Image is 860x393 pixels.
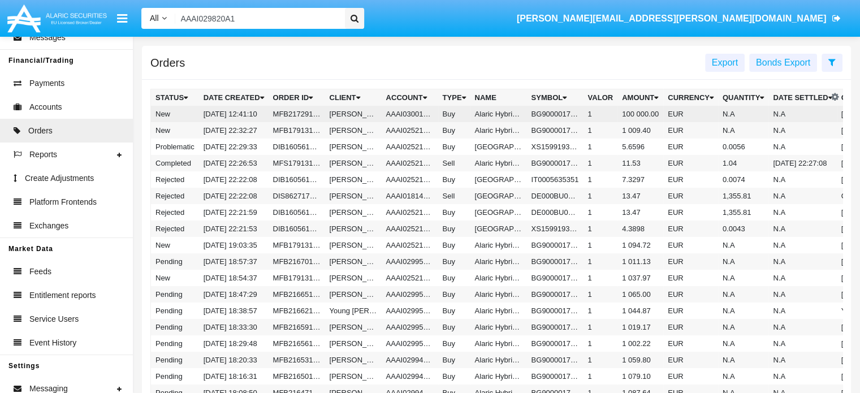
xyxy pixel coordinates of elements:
td: AAAI029955A2 [382,253,438,270]
a: [PERSON_NAME][EMAIL_ADDRESS][PERSON_NAME][DOMAIN_NAME] [511,3,846,34]
th: Currency [663,89,718,106]
td: 0.0056 [718,139,768,155]
td: N.A [718,303,768,319]
td: [DATE] 18:38:57 [199,303,269,319]
td: 1 019.17 [617,319,663,335]
td: N.A [718,270,768,286]
td: EUR [663,253,718,270]
th: Date Settled [768,89,836,106]
td: EUR [663,204,718,221]
td: 1 [584,237,618,253]
span: Entitlement reports [29,290,96,301]
td: 1 065.00 [617,286,663,303]
td: 1 [584,122,618,139]
td: 1 [584,286,618,303]
td: [DATE] 18:20:33 [199,352,269,368]
td: N.A [718,253,768,270]
td: N.A [768,335,836,352]
td: AAAI025217A1 [382,221,438,237]
td: 1 094.72 [617,237,663,253]
td: MFB216561755271788558 [269,335,325,352]
td: Rejected [151,221,199,237]
td: AAAI025217A1 [382,171,438,188]
td: 13.47 [617,188,663,204]
td: [PERSON_NAME] [325,335,382,352]
td: N.A [768,319,836,335]
td: 1 [584,106,618,122]
td: Buy [438,204,470,221]
td: MFB216621755272337256 [269,303,325,319]
span: Messages [29,32,66,44]
td: [DATE] 22:22:08 [199,171,269,188]
td: AAAI025217A2 [382,270,438,286]
span: Payments [29,77,64,89]
td: Buy [438,237,470,253]
td: AAAI018144A2 [382,188,438,204]
td: 1 [584,221,618,237]
td: 1 009.40 [617,122,663,139]
td: Problematic [151,139,199,155]
td: [PERSON_NAME] [325,237,382,253]
td: EUR [663,368,718,385]
td: MFB216501755270991737 [269,368,325,385]
td: Alaric Hybrid Deposit Fund [470,155,527,171]
span: Feeds [29,266,51,278]
td: AAAI025217A1 [382,139,438,155]
td: EUR [663,155,718,171]
td: Young [PERSON_NAME] [325,303,382,319]
td: 1 [584,270,618,286]
td: MFB217291755510070716 [269,106,325,122]
td: [GEOGRAPHIC_DATA] - [DATE] [470,171,527,188]
td: XS1599193403 [527,139,584,155]
td: Pending [151,319,199,335]
td: N.A [768,171,836,188]
td: Alaric Hybrid Deposit Fund [470,237,527,253]
td: EUR [663,237,718,253]
td: MFB179131755286347798 [269,122,325,139]
td: [PERSON_NAME] [325,253,382,270]
td: Buy [438,303,470,319]
td: N.A [768,106,836,122]
td: EUR [663,122,718,139]
th: Account [382,89,438,106]
td: N.A [768,122,836,139]
td: AAAI029949A2 [382,352,438,368]
td: BG9000017087 [527,270,584,286]
td: 1 [584,368,618,385]
img: Logo image [6,2,109,35]
td: Pending [151,335,199,352]
td: DIB160561755286173449 [269,139,325,155]
td: EUR [663,352,718,368]
td: N.A [768,253,836,270]
td: Sell [438,188,470,204]
td: Buy [438,221,470,237]
td: Buy [438,270,470,286]
td: AAAI030011A2 [382,106,438,122]
td: 1.04 [718,155,768,171]
td: 1 037.97 [617,270,663,286]
td: DE000BU0E246 [527,188,584,204]
td: AAAI029950A2 [382,335,438,352]
td: [PERSON_NAME] [325,122,382,139]
button: Bonds Export [749,54,817,72]
td: N.A [768,237,836,253]
td: 1 079.10 [617,368,663,385]
td: 1,355.81 [718,204,768,221]
td: EUR [663,303,718,319]
td: EUR [663,139,718,155]
td: MFB179131755273815411 [269,237,325,253]
td: BG9000017087 [527,253,584,270]
td: 100 000.00 [617,106,663,122]
th: Name [470,89,527,106]
th: Client [325,89,382,106]
td: N.A [768,303,836,319]
td: N.A [768,368,836,385]
td: Buy [438,368,470,385]
td: Pending [151,253,199,270]
td: N.A [718,286,768,303]
td: [GEOGRAPHIC_DATA] - [DATE] [470,221,527,237]
td: [PERSON_NAME] [325,270,382,286]
td: [DATE] 22:26:53 [199,155,269,171]
td: [PERSON_NAME] [325,368,382,385]
td: 1 011.13 [617,253,663,270]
